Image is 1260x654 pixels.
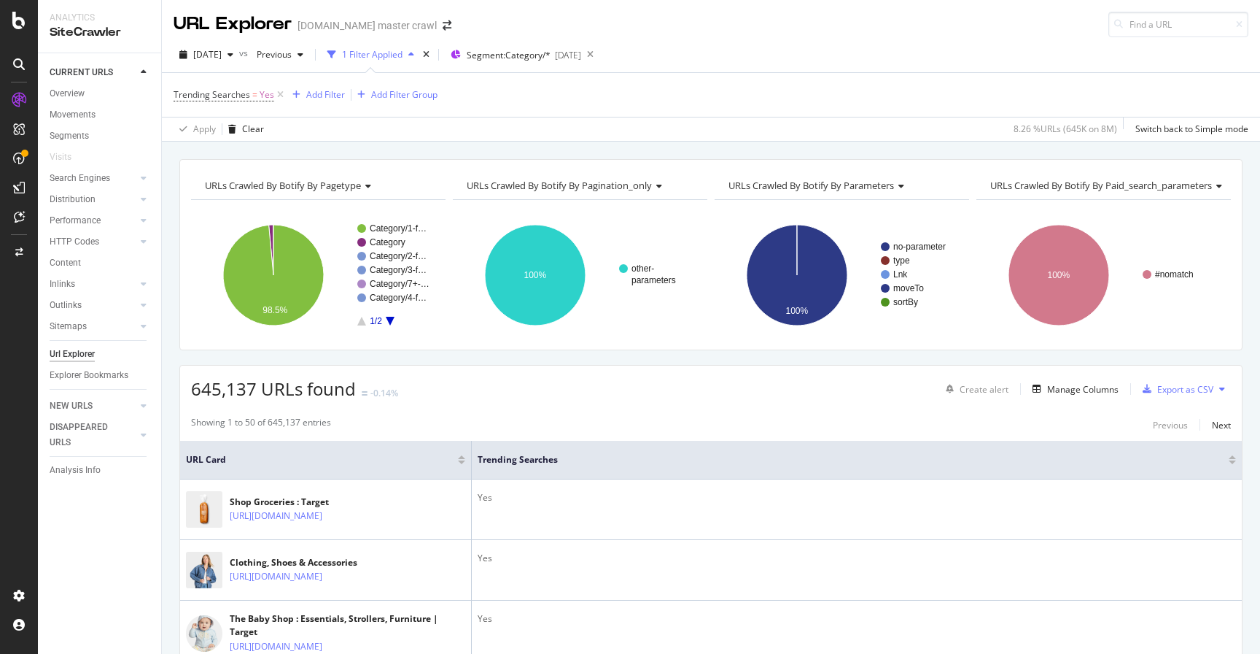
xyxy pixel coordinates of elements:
[370,316,382,326] text: 1/2
[351,86,437,104] button: Add Filter Group
[262,305,287,315] text: 98.5%
[370,237,405,247] text: Category
[50,420,123,450] div: DISAPPEARED URLS
[467,179,652,192] span: URLs Crawled By Botify By pagination_only
[420,47,432,62] div: times
[453,212,704,339] svg: A chart.
[174,12,292,36] div: URL Explorer
[786,306,809,316] text: 100%
[1157,383,1213,396] div: Export as CSV
[322,43,420,66] button: 1 Filter Applied
[191,377,356,401] span: 645,137 URLs found
[239,47,251,59] span: vs
[191,416,331,434] div: Showing 1 to 50 of 645,137 entries
[186,615,222,652] img: main image
[230,509,322,523] a: [URL][DOMAIN_NAME]
[893,283,924,293] text: moveTo
[306,88,345,101] div: Add Filter
[50,150,86,165] a: Visits
[50,234,136,250] a: HTTP Codes
[202,174,432,197] h4: URLs Crawled By Botify By pagetype
[478,612,1236,626] div: Yes
[50,347,95,362] div: Url Explorer
[50,463,151,478] a: Analysis Info
[893,297,918,307] text: sortBy
[631,263,654,274] text: other-
[50,213,101,228] div: Performance
[50,107,151,123] a: Movements
[1153,419,1188,431] div: Previous
[370,265,427,275] text: Category/3-f…
[1048,270,1070,280] text: 100%
[230,569,322,584] a: [URL][DOMAIN_NAME]
[297,18,437,33] div: [DOMAIN_NAME] master crawl
[1027,380,1119,398] button: Manage Columns
[50,277,75,292] div: Inlinks
[252,88,257,101] span: =
[1212,416,1231,434] button: Next
[186,552,222,588] img: main image
[50,298,136,313] a: Outlinks
[251,48,292,61] span: Previous
[50,171,110,186] div: Search Engines
[222,118,264,141] button: Clear
[50,399,136,414] a: NEW URLS
[50,86,151,101] a: Overview
[287,86,345,104] button: Add Filter
[478,491,1236,504] div: Yes
[370,279,429,289] text: Category/7+-…
[50,65,113,80] div: CURRENT URLS
[478,552,1236,565] div: Yes
[50,192,136,207] a: Distribution
[50,420,136,450] a: DISAPPEARED URLS
[50,319,136,334] a: Sitemaps
[50,368,151,383] a: Explorer Bookmarks
[445,43,581,66] button: Segment:Category/*[DATE]
[464,174,694,197] h4: URLs Crawled By Botify By pagination_only
[230,556,386,569] div: Clothing, Shoes & Accessories
[50,399,93,414] div: NEW URLS
[715,212,966,339] svg: A chart.
[50,86,85,101] div: Overview
[893,255,910,266] text: type
[342,48,402,61] div: 1 Filter Applied
[1153,416,1188,434] button: Previous
[370,387,398,399] div: -0.14%
[174,88,250,101] span: Trending Searches
[728,179,894,192] span: URLs Crawled By Botify By parameters
[371,88,437,101] div: Add Filter Group
[976,212,1228,339] svg: A chart.
[186,453,454,466] span: URL Card
[191,212,443,339] svg: A chart.
[893,269,908,280] text: Lnk
[1212,419,1231,431] div: Next
[1135,123,1248,135] div: Switch back to Simple mode
[50,234,99,250] div: HTTP Codes
[193,123,216,135] div: Apply
[1014,123,1117,135] div: 8.26 % URLs ( 645K on 8M )
[50,12,149,24] div: Analytics
[50,24,149,41] div: SiteCrawler
[443,20,451,31] div: arrow-right-arrow-left
[230,496,386,509] div: Shop Groceries : Target
[193,48,222,61] span: 2025 Sep. 22nd
[205,179,361,192] span: URLs Crawled By Botify By pagetype
[230,639,322,654] a: [URL][DOMAIN_NAME]
[50,463,101,478] div: Analysis Info
[174,43,239,66] button: [DATE]
[987,174,1234,197] h4: URLs Crawled By Botify By paid_search_parameters
[50,128,151,144] a: Segments
[50,347,151,362] a: Url Explorer
[1108,12,1248,37] input: Find a URL
[50,368,128,383] div: Explorer Bookmarks
[251,43,309,66] button: Previous
[370,251,427,261] text: Category/2-f…
[1155,269,1194,280] text: #nomatch
[174,118,216,141] button: Apply
[1210,604,1245,639] iframe: Intercom live chat
[50,192,96,207] div: Distribution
